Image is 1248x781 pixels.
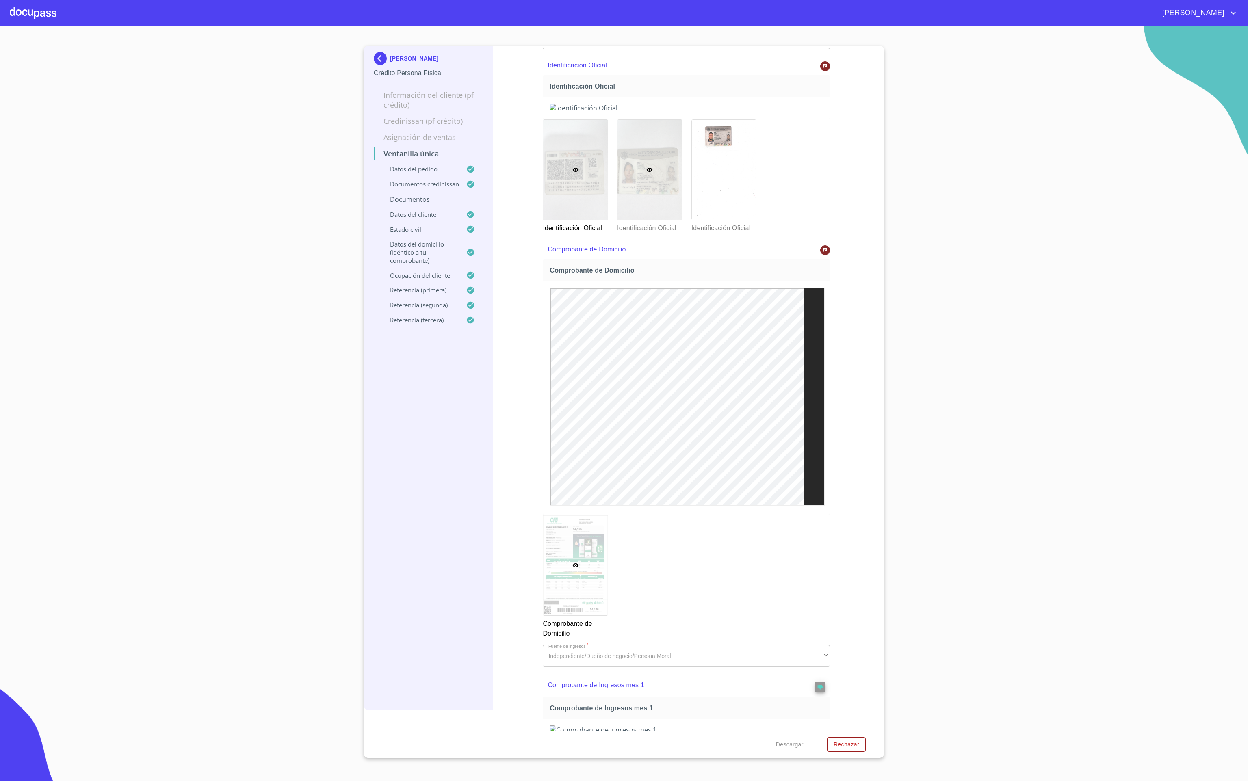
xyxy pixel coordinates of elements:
p: Crédito Persona Física [374,68,483,78]
p: Comprobante de Domicilio [543,616,607,638]
span: [PERSON_NAME] [1156,6,1228,19]
img: Comprobante de Ingresos mes 1 [550,725,823,734]
span: Identificación Oficial [550,82,826,91]
div: [PERSON_NAME] [374,52,483,68]
p: Datos del domicilio (idéntico a tu comprobante) [374,240,466,264]
iframe: Comprobante de Domicilio [550,288,825,506]
p: Documentos CrediNissan [374,180,466,188]
p: Referencia (segunda) [374,301,466,309]
p: Comprobante de Ingresos mes 1 [548,680,797,690]
span: Comprobante de Ingresos mes 1 [550,704,826,712]
p: Referencia (primera) [374,286,466,294]
span: Rechazar [834,740,859,750]
p: Identificación Oficial [617,220,682,233]
p: Datos del cliente [374,210,466,219]
img: Identificación Oficial [550,104,823,112]
p: Documentos [374,195,483,204]
p: Información del cliente (PF crédito) [374,90,483,110]
span: Comprobante de Domicilio [550,266,826,275]
p: Ventanilla única [374,149,483,158]
p: Asignación de Ventas [374,132,483,142]
p: Referencia (tercera) [374,316,466,324]
p: Datos del pedido [374,165,466,173]
p: Comprobante de Domicilio [548,244,797,254]
p: Identificación Oficial [691,220,756,233]
img: Identificación Oficial [692,120,756,220]
span: Descargar [776,740,804,750]
p: [PERSON_NAME] [390,55,438,62]
img: Docupass spot blue [374,52,390,65]
p: Identificación Oficial [543,220,607,233]
p: Identificación Oficial [548,61,797,70]
div: Independiente/Dueño de negocio/Persona Moral [543,645,830,667]
button: Descargar [773,737,807,752]
button: Rechazar [827,737,866,752]
button: reject [815,682,825,692]
p: Credinissan (PF crédito) [374,116,483,126]
p: Ocupación del Cliente [374,271,466,279]
button: account of current user [1156,6,1238,19]
p: Estado Civil [374,225,466,234]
